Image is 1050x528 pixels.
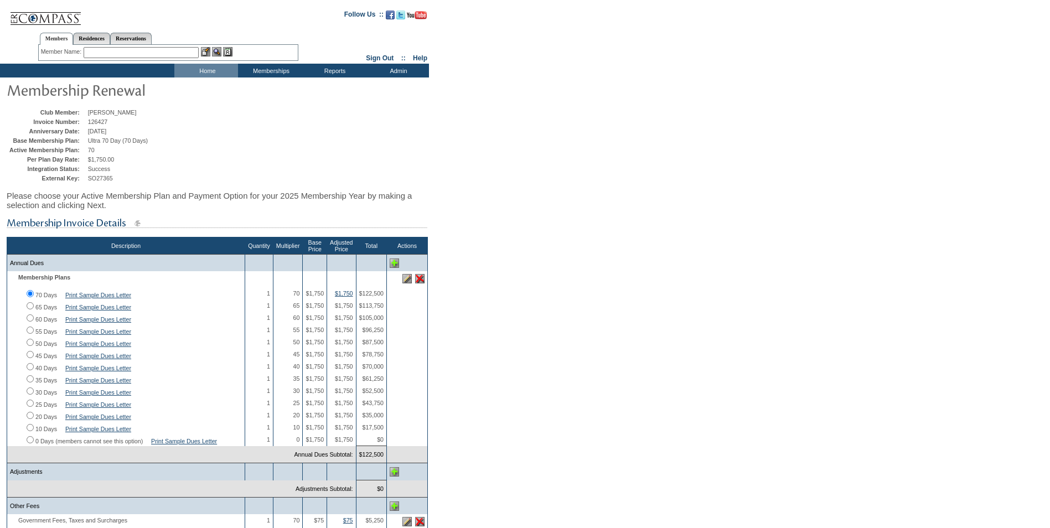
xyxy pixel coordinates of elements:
[65,413,131,420] a: Print Sample Dues Letter
[356,237,386,255] th: Total
[110,33,152,44] a: Reservations
[293,412,300,418] span: 20
[267,400,270,406] span: 1
[7,480,356,498] td: Adjustments Subtotal:
[273,237,303,255] th: Multiplier
[65,426,131,432] a: Print Sample Dues Letter
[35,353,57,359] label: 45 Days
[359,290,384,297] span: $122,500
[402,517,412,526] img: Edit this line item
[293,363,300,370] span: 40
[366,54,394,62] a: Sign Out
[88,156,114,163] span: $1,750.00
[362,327,384,333] span: $96,250
[35,426,57,432] label: 10 Days
[65,389,131,396] a: Print Sample Dues Letter
[335,387,353,394] span: $1,750
[407,11,427,19] img: Subscribe to our YouTube Channel
[362,387,384,394] span: $52,500
[267,290,270,297] span: 1
[402,274,412,283] img: Edit this line item
[306,302,324,309] span: $1,750
[293,327,300,333] span: 55
[293,424,300,431] span: 10
[267,436,270,443] span: 1
[343,517,353,524] a: $75
[267,517,270,524] span: 1
[245,237,273,255] th: Quantity
[335,424,353,431] span: $1,750
[65,328,131,335] a: Print Sample Dues Letter
[359,302,384,309] span: $113,750
[335,363,353,370] span: $1,750
[41,47,84,56] div: Member Name:
[88,118,108,125] span: 126427
[65,316,131,323] a: Print Sample Dues Letter
[7,463,245,480] td: Adjustments
[390,258,399,268] img: Add Annual Dues line item
[35,413,57,420] label: 20 Days
[9,3,81,25] img: Compass Home
[306,424,324,431] span: $1,750
[174,64,238,77] td: Home
[327,237,356,255] th: Adjusted Price
[356,480,386,498] td: $0
[9,156,85,163] td: Per Plan Day Rate:
[362,424,384,431] span: $17,500
[65,353,131,359] a: Print Sample Dues Letter
[335,412,353,418] span: $1,750
[335,339,353,345] span: $1,750
[35,389,57,396] label: 30 Days
[302,64,365,77] td: Reports
[314,517,324,524] span: $75
[9,118,85,125] td: Invoice Number:
[407,14,427,20] a: Subscribe to our YouTube Channel
[65,304,131,310] a: Print Sample Dues Letter
[18,274,70,281] b: Membership Plans
[10,517,133,524] span: Government Fees, Taxes and Surcharges
[335,375,353,382] span: $1,750
[306,314,324,321] span: $1,750
[365,64,429,77] td: Admin
[303,237,327,255] th: Base Price
[7,216,427,230] img: subTtlMembershipInvoiceDetails.gif
[35,292,57,298] label: 70 Days
[267,387,270,394] span: 1
[297,436,300,443] span: 0
[306,327,324,333] span: $1,750
[306,351,324,358] span: $1,750
[293,314,300,321] span: 60
[293,351,300,358] span: 45
[7,185,428,215] div: Please choose your Active Membership Plan and Payment Option for your 2025 Membership Year by mak...
[362,412,384,418] span: $35,000
[390,467,399,477] img: Add Adjustments line item
[88,165,110,172] span: Success
[65,377,131,384] a: Print Sample Dues Letter
[35,316,57,323] label: 60 Days
[293,290,300,297] span: 70
[9,137,85,144] td: Base Membership Plan:
[335,302,353,309] span: $1,750
[335,290,353,297] a: $1,750
[365,517,384,524] span: $5,250
[201,47,210,56] img: b_edit.gif
[356,446,386,463] td: $122,500
[267,424,270,431] span: 1
[335,351,353,358] span: $1,750
[267,412,270,418] span: 1
[396,11,405,19] img: Follow us on Twitter
[65,292,131,298] a: Print Sample Dues Letter
[223,47,232,56] img: Reservations
[35,401,57,408] label: 25 Days
[386,14,395,20] a: Become our fan on Facebook
[267,314,270,321] span: 1
[293,400,300,406] span: 25
[88,137,148,144] span: Ultra 70 Day (70 Days)
[7,255,245,272] td: Annual Dues
[386,11,395,19] img: Become our fan on Facebook
[335,436,353,443] span: $1,750
[238,64,302,77] td: Memberships
[415,517,425,526] img: Delete this line item
[362,400,384,406] span: $43,750
[362,351,384,358] span: $78,750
